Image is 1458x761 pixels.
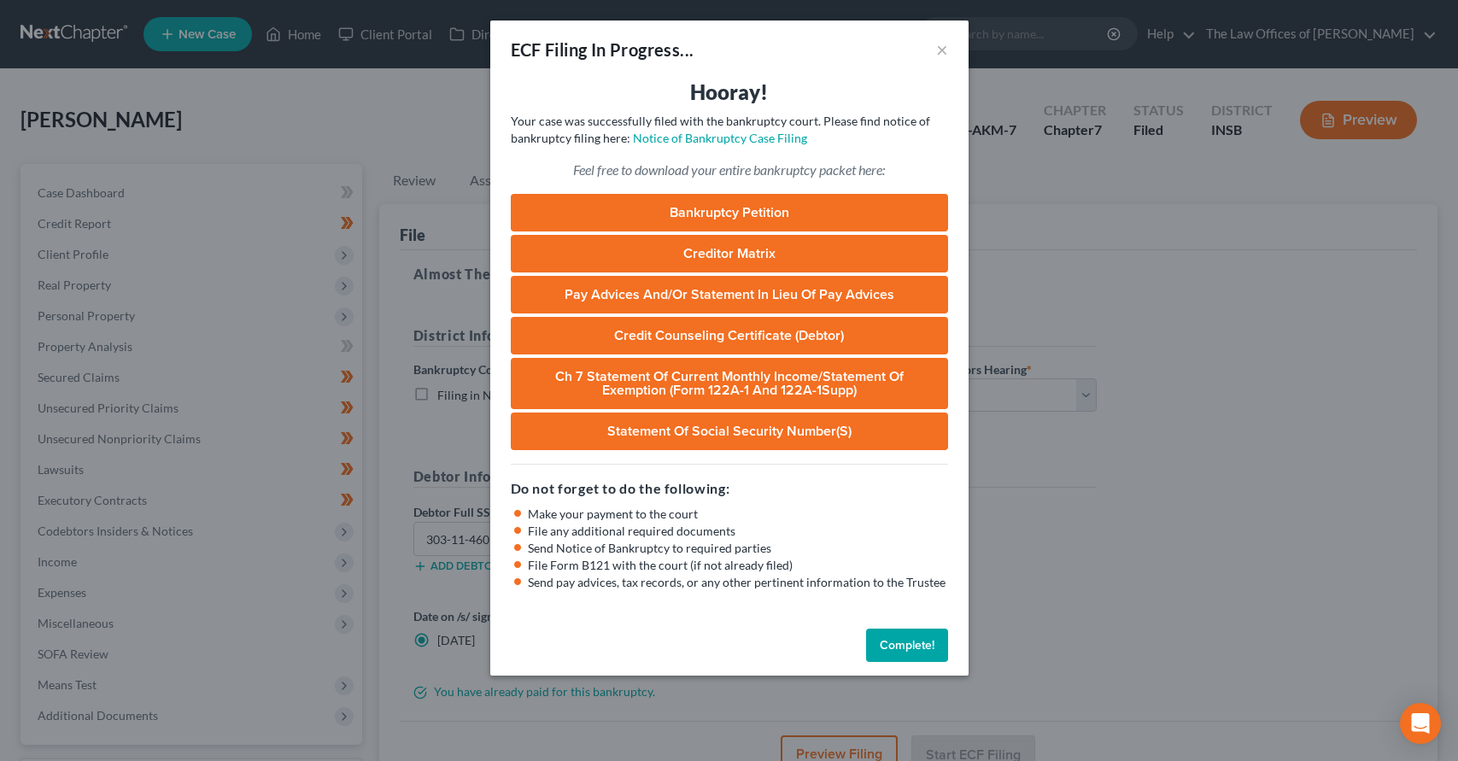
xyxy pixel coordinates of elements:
a: Notice of Bankruptcy Case Filing [633,131,807,145]
li: Make your payment to the court [528,506,948,523]
a: Credit Counseling Certificate (Debtor) [511,317,948,354]
a: Ch 7 Statement of Current Monthly Income/Statement of Exemption (Form 122A-1 and 122A-1Supp) [511,358,948,409]
button: Complete! [866,629,948,663]
a: Bankruptcy Petition [511,194,948,231]
li: File any additional required documents [528,523,948,540]
a: Pay Advices and/or Statement in Lieu of Pay Advices [511,276,948,313]
li: File Form B121 with the court (if not already filed) [528,557,948,574]
h5: Do not forget to do the following: [511,478,948,499]
p: Feel free to download your entire bankruptcy packet here: [511,161,948,180]
li: Send pay advices, tax records, or any other pertinent information to the Trustee [528,574,948,591]
div: ECF Filing In Progress... [511,38,694,61]
div: Open Intercom Messenger [1400,703,1441,744]
button: × [936,39,948,60]
a: Creditor Matrix [511,235,948,272]
li: Send Notice of Bankruptcy to required parties [528,540,948,557]
a: Statement of Social Security Number(s) [511,413,948,450]
span: Your case was successfully filed with the bankruptcy court. Please find notice of bankruptcy fili... [511,114,930,145]
h3: Hooray! [511,79,948,106]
